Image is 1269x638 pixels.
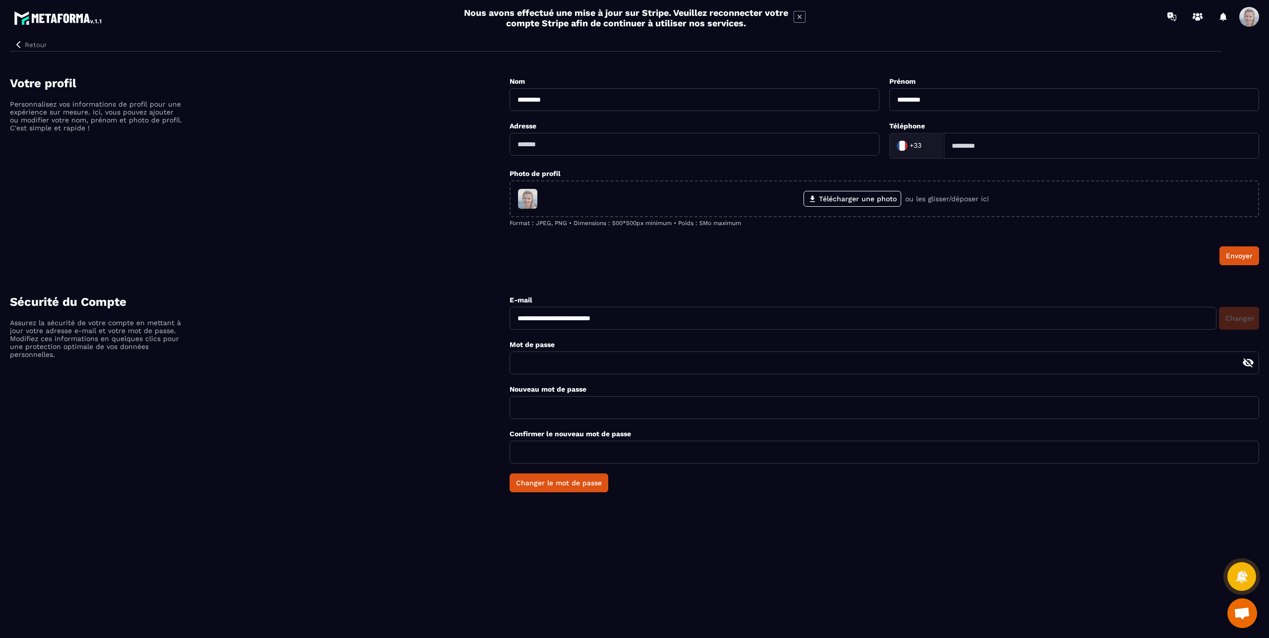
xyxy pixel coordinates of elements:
[905,195,989,203] p: ou les glisser/déposer ici
[510,473,608,492] button: Changer le mot de passe
[1219,246,1259,265] button: Envoyer
[10,38,51,51] button: Retour
[510,77,525,85] label: Nom
[889,77,916,85] label: Prénom
[510,220,1259,227] p: Format : JPEG, PNG • Dimensions : 500*500px minimum • Poids : 5Mo maximum
[889,133,944,159] div: Search for option
[889,122,925,130] label: Téléphone
[14,9,103,27] img: logo
[510,430,631,438] label: Confirmer le nouveau mot de passe
[910,141,922,151] span: +33
[510,341,555,348] label: Mot de passe
[10,295,510,309] h4: Sécurité du Compte
[1227,598,1257,628] a: Ouvrir le chat
[510,122,536,130] label: Adresse
[10,76,510,90] h4: Votre profil
[463,7,789,28] h2: Nous avons effectué une mise à jour sur Stripe. Veuillez reconnecter votre compte Stripe afin de ...
[510,385,586,393] label: Nouveau mot de passe
[10,100,183,132] p: Personnalisez vos informations de profil pour une expérience sur mesure. Ici, vous pouvez ajouter...
[892,136,912,156] img: Country Flag
[923,138,933,153] input: Search for option
[510,296,532,304] label: E-mail
[510,170,561,177] label: Photo de profil
[804,191,901,207] label: Télécharger une photo
[10,319,183,358] p: Assurez la sécurité de votre compte en mettant à jour votre adresse e-mail et votre mot de passe....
